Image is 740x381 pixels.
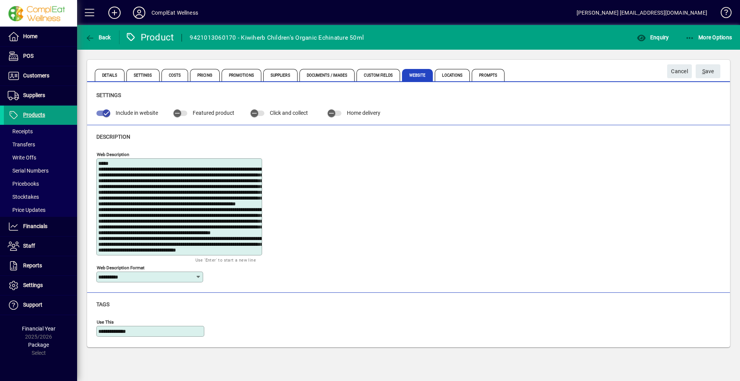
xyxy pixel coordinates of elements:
a: Reports [4,256,77,275]
span: Price Updates [8,207,45,213]
span: Enquiry [637,34,669,40]
mat-label: Web Description [97,151,129,157]
span: Pricebooks [8,181,39,187]
a: Staff [4,237,77,256]
button: Enquiry [635,30,671,44]
span: Transfers [8,141,35,148]
span: Customers [23,72,49,79]
span: Details [95,69,124,81]
span: POS [23,53,34,59]
span: Products [23,112,45,118]
span: Home [23,33,37,39]
span: Receipts [8,128,33,134]
span: S [702,68,705,74]
div: [PERSON_NAME] [EMAIL_ADDRESS][DOMAIN_NAME] [577,7,707,19]
button: More Options [683,30,734,44]
span: Documents / Images [299,69,355,81]
span: Support [23,302,42,308]
a: Knowledge Base [715,2,730,27]
span: Description [96,134,130,140]
a: Pricebooks [4,177,77,190]
app-page-header-button: Back [77,30,119,44]
a: Receipts [4,125,77,138]
a: Customers [4,66,77,86]
span: Suppliers [23,92,45,98]
span: Stocktakes [8,194,39,200]
span: Staff [23,243,35,249]
a: Write Offs [4,151,77,164]
a: Settings [4,276,77,295]
span: Pricing [190,69,220,81]
span: Financials [23,223,47,229]
div: ComplEat Wellness [151,7,198,19]
mat-label: Web Description Format [97,265,145,270]
a: Financials [4,217,77,236]
span: Settings [96,92,121,98]
mat-label: Use This [97,319,114,324]
a: Price Updates [4,203,77,217]
span: Cancel [671,65,688,78]
span: Include in website [116,110,158,116]
span: Package [28,342,49,348]
span: Serial Numbers [8,168,49,174]
a: Stocktakes [4,190,77,203]
a: POS [4,47,77,66]
span: Settings [23,282,43,288]
a: Home [4,27,77,46]
a: Serial Numbers [4,164,77,177]
span: Featured product [193,110,234,116]
span: Promotions [222,69,261,81]
a: Suppliers [4,86,77,105]
mat-hint: Use 'Enter' to start a new line [195,255,256,264]
span: Tags [96,301,109,307]
span: Costs [161,69,188,81]
span: ave [702,65,714,78]
span: Locations [435,69,470,81]
span: Click and collect [270,110,308,116]
span: Custom Fields [357,69,400,81]
span: Website [402,69,433,81]
span: Reports [23,262,42,269]
button: Save [696,64,720,78]
button: Profile [127,6,151,20]
a: Support [4,295,77,315]
button: Add [102,6,127,20]
span: Home delivery [347,110,380,116]
button: Cancel [667,64,692,78]
span: Financial Year [22,326,55,332]
span: More Options [685,34,732,40]
div: 9421013060170 - Kiwiherb Children's Organic Echinature 50ml [190,32,364,44]
span: Settings [126,69,160,81]
span: Write Offs [8,154,36,161]
a: Transfers [4,138,77,151]
span: Suppliers [263,69,298,81]
div: Product [125,31,174,44]
span: Back [85,34,111,40]
button: Back [83,30,113,44]
span: Prompts [472,69,505,81]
